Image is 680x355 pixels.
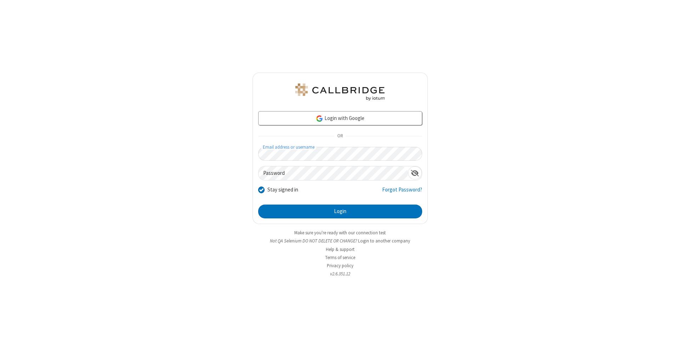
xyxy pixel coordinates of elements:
li: v2.6.351.12 [253,270,428,277]
a: Make sure you're ready with our connection test [294,230,386,236]
button: Login to another company [358,237,410,244]
button: Login [258,205,422,219]
a: Privacy policy [327,263,353,269]
img: QA Selenium DO NOT DELETE OR CHANGE [294,84,386,101]
a: Login with Google [258,111,422,125]
div: Show password [408,166,422,179]
label: Stay signed in [267,186,298,194]
input: Email address or username [258,147,422,161]
span: OR [334,131,346,141]
a: Forgot Password? [382,186,422,199]
li: Not QA Selenium DO NOT DELETE OR CHANGE? [253,237,428,244]
a: Terms of service [325,254,355,260]
img: google-icon.png [316,115,323,122]
a: Help & support [326,246,355,252]
input: Password [259,166,408,180]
